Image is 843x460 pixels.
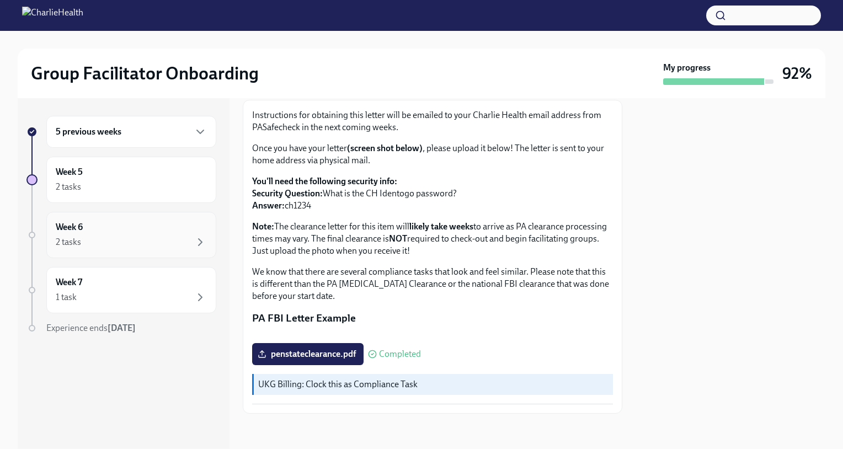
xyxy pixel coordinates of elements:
p: Instructions for obtaining this letter will be emailed to your Charlie Health email address from ... [252,109,613,133]
a: Week 52 tasks [26,157,216,203]
strong: NOT [389,233,407,244]
a: Week 62 tasks [26,212,216,258]
p: UKG Billing: Clock this as Compliance Task [258,378,609,391]
strong: likely take weeks [409,221,473,232]
span: penstateclearance.pdf [260,349,356,360]
strong: Note: [252,221,274,232]
strong: You'll need the following security info: [252,176,397,186]
strong: [DATE] [108,323,136,333]
label: penstateclearance.pdf [252,343,364,365]
p: We know that there are several compliance tasks that look and feel similar. Please note that this... [252,266,613,302]
h2: Group Facilitator Onboarding [31,62,259,84]
div: 2 tasks [56,236,81,248]
p: PA FBI Letter Example [252,311,613,325]
span: Experience ends [46,323,136,333]
h6: Week 7 [56,276,82,288]
strong: Security Question: [252,188,323,199]
strong: My progress [663,62,711,74]
p: What is the CH Identogo password? ch1234 [252,175,613,212]
p: The clearance letter for this item will to arrive as PA clearance processing times may vary. The ... [252,221,613,257]
div: 5 previous weeks [46,116,216,148]
strong: (screen shot below) [347,143,423,153]
div: 2 tasks [56,181,81,193]
p: Once you have your letter , please upload it below! The letter is sent to your home address via p... [252,142,613,167]
strong: Answer: [252,200,285,211]
h6: 5 previous weeks [56,126,121,138]
h3: 92% [782,63,812,83]
a: Week 71 task [26,267,216,313]
div: 1 task [56,291,77,303]
h6: Week 5 [56,166,83,178]
span: Completed [379,350,421,359]
img: CharlieHealth [22,7,83,24]
h6: Week 6 [56,221,83,233]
